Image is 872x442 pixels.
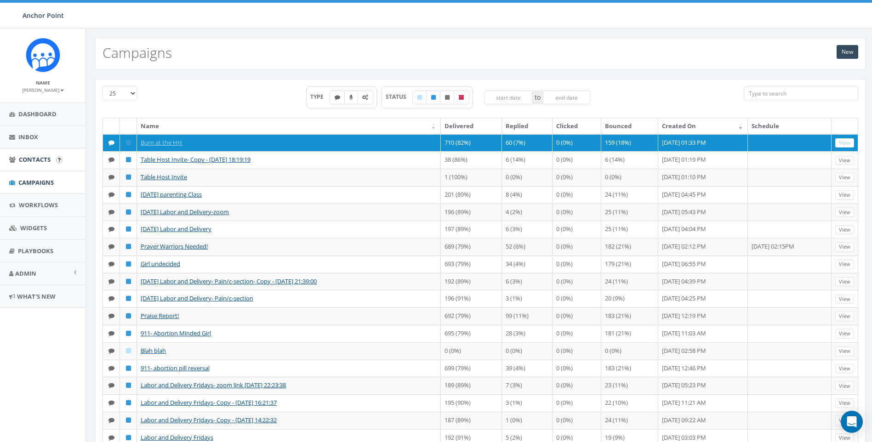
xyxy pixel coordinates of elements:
td: [DATE] 01:10 PM [658,169,748,186]
td: 0 (0%) [502,342,553,360]
div: Open Intercom Messenger [841,411,863,433]
small: [PERSON_NAME] [22,87,64,93]
td: 3 (1%) [502,394,553,412]
a: Burn at the HH [141,138,182,147]
td: 99 (11%) [502,307,553,325]
i: Text SMS [108,209,114,215]
th: Bounced [601,118,658,134]
td: 25 (11%) [601,221,658,238]
a: [DATE] parenting Class [141,190,202,198]
a: 911- abortion pill reversal [141,364,210,372]
i: Published [126,295,131,301]
td: [DATE] 05:43 PM [658,204,748,221]
a: Blah blah [141,346,166,355]
i: Published [126,157,131,163]
td: 189 (89%) [441,377,502,394]
td: 6 (14%) [502,151,553,169]
i: Published [126,435,131,441]
td: 6 (3%) [502,273,553,290]
a: View [835,329,854,339]
th: Delivered [441,118,502,134]
td: 0 (0%) [553,204,601,221]
i: Published [126,174,131,180]
td: 183 (21%) [601,360,658,377]
a: Girl undecided [141,260,180,268]
span: to [532,91,543,104]
th: Clicked [553,118,601,134]
i: Text SMS [108,140,114,146]
td: 60 (7%) [502,134,553,152]
a: View [835,398,854,408]
a: View [835,138,854,148]
td: [DATE] 04:25 PM [658,290,748,307]
a: View [835,173,854,182]
i: Ringless Voice Mail [349,95,353,100]
a: [DATE] Labor and Delivery- Pain/c-section- Copy - [DATE] 21:39:00 [141,277,317,285]
i: Text SMS [108,417,114,423]
td: 201 (89%) [441,186,502,204]
td: 52 (6%) [502,238,553,255]
span: Inbox [18,133,38,141]
td: [DATE] 04:04 PM [658,221,748,238]
td: [DATE] 04:45 PM [658,186,748,204]
span: Widgets [20,224,47,232]
td: 24 (11%) [601,273,658,290]
td: 23 (11%) [601,377,658,394]
a: [DATE] Labor and Delivery [141,225,211,233]
i: Published [126,226,131,232]
td: 693 (79%) [441,255,502,273]
td: 0 (0%) [553,186,601,204]
td: 39 (4%) [502,360,553,377]
i: Text SMS [108,226,114,232]
span: Playbooks [18,247,53,255]
a: View [835,277,854,287]
a: Labor and Delivery Fridays- Copy - [DATE] 14:22:32 [141,416,277,424]
td: [DATE] 11:03 AM [658,325,748,342]
a: View [835,225,854,235]
i: Text SMS [335,95,340,100]
td: 0 (0%) [553,290,601,307]
i: Automated Message [362,95,368,100]
a: Labor and Delivery Fridays [141,433,213,442]
span: Workflows [19,201,58,209]
a: 911- Abortion Minded Girl [141,329,211,337]
td: 28 (3%) [502,325,553,342]
td: [DATE] 12:19 PM [658,307,748,325]
i: Text SMS [108,261,114,267]
td: 0 (0%) [553,342,601,360]
td: 0 (0%) [553,151,601,169]
i: Unpublished [445,95,450,100]
td: 7 (3%) [502,377,553,394]
td: 20 (9%) [601,290,658,307]
th: Name: activate to sort column ascending [137,118,441,134]
label: Automated Message [357,91,373,104]
a: [DATE] Labor and Delivery- Pain/c-section [141,294,253,302]
td: 0 (0%) [553,412,601,429]
a: [PERSON_NAME] [22,85,64,94]
th: Replied [502,118,553,134]
i: Draft [417,95,422,100]
i: Text SMS [108,365,114,371]
input: Submit [56,157,63,163]
a: Table Host Invite [141,173,187,181]
td: 1 (100%) [441,169,502,186]
td: 34 (4%) [502,255,553,273]
td: 192 (89%) [441,273,502,290]
td: 195 (90%) [441,394,502,412]
label: Archived [454,91,469,104]
td: 38 (86%) [441,151,502,169]
td: 0 (0%) [553,394,601,412]
td: 182 (21%) [601,238,658,255]
td: 8 (4%) [502,186,553,204]
i: Published [126,382,131,388]
label: Ringless Voice Mail [344,91,358,104]
a: View [835,242,854,252]
i: Text SMS [108,400,114,406]
i: Published [126,330,131,336]
td: 0 (0%) [553,238,601,255]
i: Text SMS [108,348,114,354]
td: 0 (0%) [553,360,601,377]
span: Dashboard [18,110,57,118]
span: Contacts [19,155,51,164]
a: View [835,312,854,321]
